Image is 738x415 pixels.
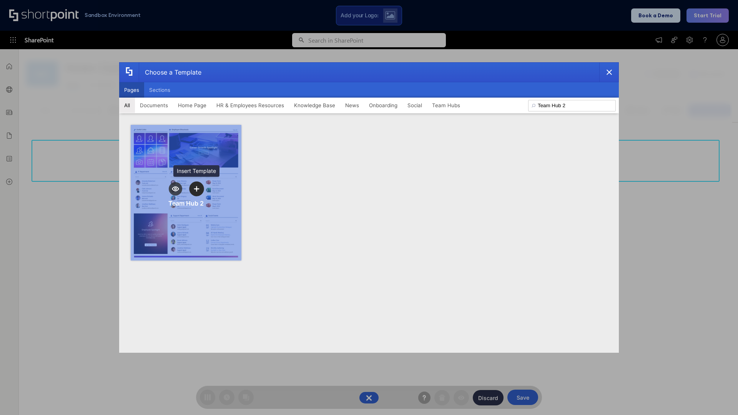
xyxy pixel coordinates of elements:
iframe: Chat Widget [700,378,738,415]
div: Team Hub 2 [168,199,204,207]
button: Pages [119,82,144,98]
button: All [119,98,135,113]
button: News [340,98,364,113]
button: Home Page [173,98,211,113]
button: Onboarding [364,98,402,113]
button: HR & Employees Resources [211,98,289,113]
button: Social [402,98,427,113]
input: Search [528,100,616,111]
button: Knowledge Base [289,98,340,113]
div: Choose a Template [139,63,201,82]
div: template selector [119,62,619,353]
button: Team Hubs [427,98,465,113]
button: Sections [144,82,175,98]
button: Documents [135,98,173,113]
